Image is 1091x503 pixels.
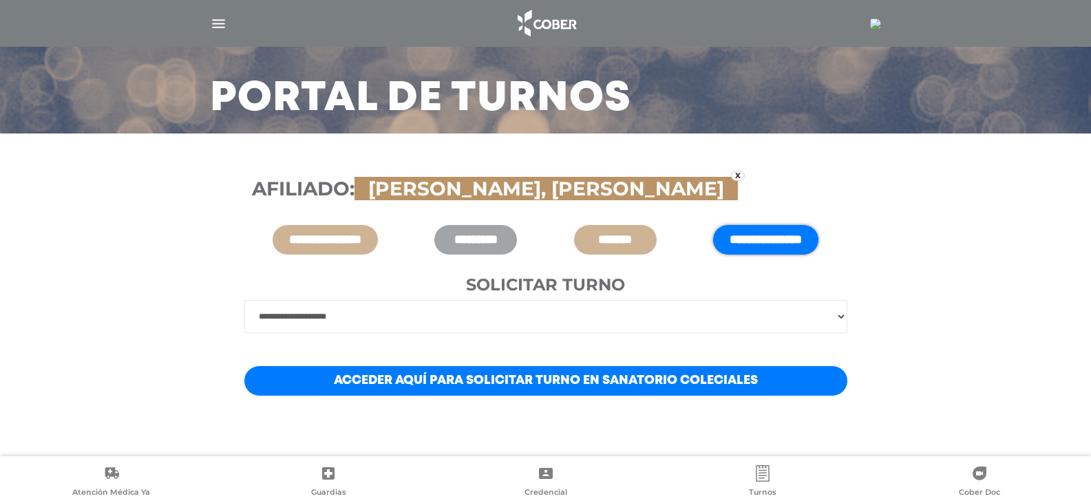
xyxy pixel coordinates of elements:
[510,7,582,40] img: logo_cober_home-white.png
[871,465,1088,500] a: Cober Doc
[361,177,731,200] span: [PERSON_NAME], [PERSON_NAME]
[220,465,436,500] a: Guardias
[654,465,871,500] a: Turnos
[731,171,745,181] a: x
[959,487,1000,500] span: Cober Doc
[525,487,567,500] span: Credencial
[437,465,654,500] a: Credencial
[749,487,776,500] span: Turnos
[244,366,847,396] a: Acceder aquí para solicitar turno en Sanatorio Coleciales
[870,19,881,30] img: 18177
[210,15,227,32] img: Cober_menu-lines-white.svg
[311,487,346,500] span: Guardias
[244,275,847,295] h4: Solicitar turno
[72,487,150,500] span: Atención Médica Ya
[3,465,220,500] a: Atención Médica Ya
[210,81,631,117] h3: Portal de turnos
[252,178,840,201] h3: Afiliado:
